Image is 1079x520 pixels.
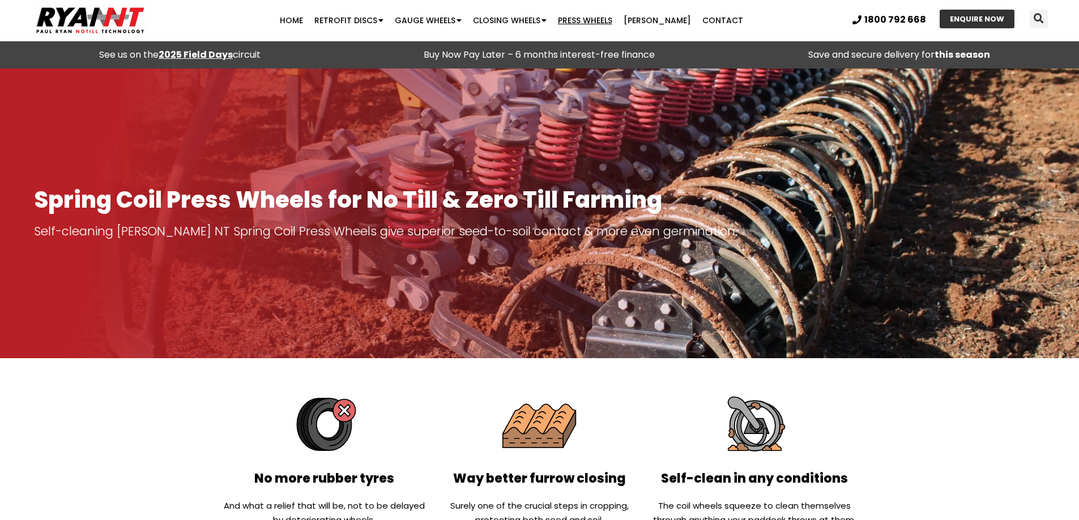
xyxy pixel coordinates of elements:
span: 1800 792 668 [864,15,926,24]
a: 1800 792 668 [852,15,926,24]
h2: No more rubber tyres [223,471,427,487]
a: Press Wheels [552,9,618,32]
a: Retrofit Discs [309,9,389,32]
img: Handle the toughest conditions [714,384,795,465]
a: Closing Wheels [467,9,552,32]
h1: Spring Coil Press Wheels for No Till & Zero Till Farming [34,187,1045,212]
a: Gauge Wheels [389,9,467,32]
span: ENQUIRE NOW [950,15,1004,23]
h2: Self-clean in any conditions [652,471,856,487]
img: Way better furrow closing [498,384,580,465]
a: Contact [697,9,749,32]
div: See us on the circuit [6,47,354,63]
a: ENQUIRE NOW [940,10,1014,28]
a: Home [274,9,309,32]
p: Buy Now Pay Later – 6 months interest-free finance [365,47,714,63]
img: Ryan NT logo [34,3,147,38]
p: Self-cleaning [PERSON_NAME] NT Spring Coil Press Wheels give superior seed-to-soil contact & more... [34,224,1045,239]
strong: this season [935,48,990,61]
div: Search [1030,10,1048,28]
a: 2025 Field Days [159,48,233,61]
nav: Menu [209,9,813,32]
a: [PERSON_NAME] [618,9,697,32]
p: Save and secure delivery for [725,47,1073,63]
img: No more rubber tyres [284,384,365,465]
h2: Way better furrow closing [437,471,641,487]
